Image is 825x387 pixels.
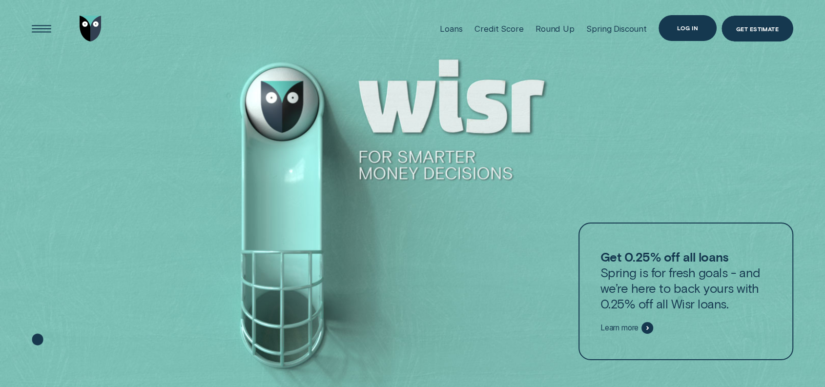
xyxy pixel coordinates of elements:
div: Loans [440,24,462,34]
div: Credit Score [474,24,523,34]
button: Log in [659,15,717,41]
a: Get 0.25% off all loansSpring is for fresh goals - and we’re here to back yours with 0.25% off al... [578,223,793,361]
span: Learn more [600,323,639,333]
div: Spring Discount [586,24,646,34]
strong: Get 0.25% off all loans [600,249,728,264]
img: Wisr [80,16,101,41]
div: Log in [677,25,698,30]
button: Open Menu [28,16,54,41]
p: Spring is for fresh goals - and we’re here to back yours with 0.25% off all Wisr loans. [600,249,772,311]
a: Get Estimate [722,16,793,41]
div: Round Up [536,24,575,34]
